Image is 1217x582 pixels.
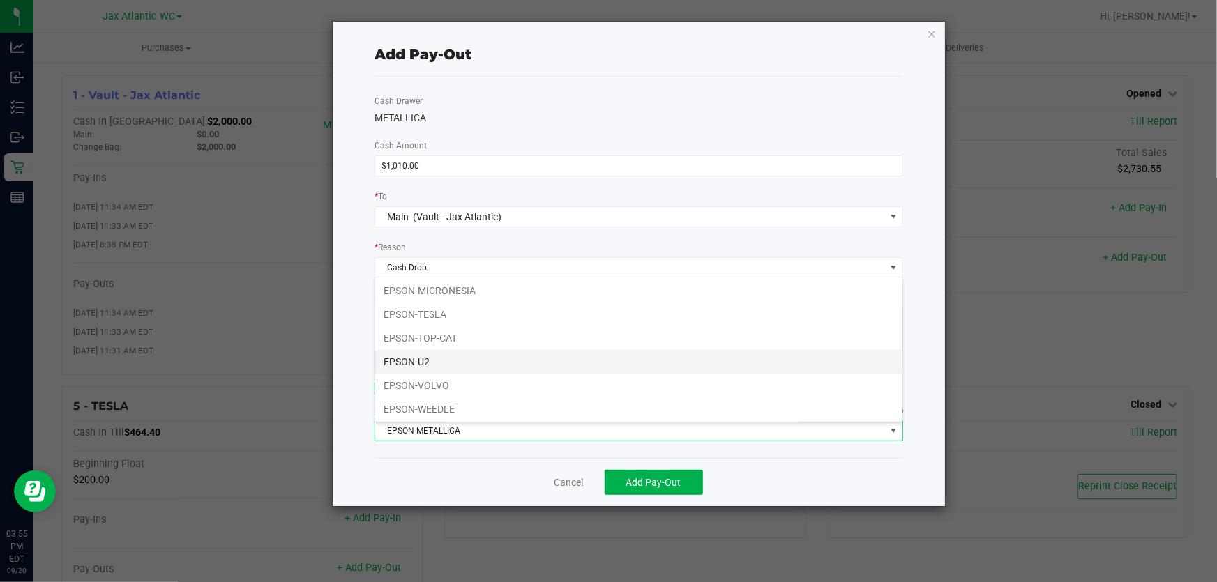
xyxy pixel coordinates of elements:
[375,44,471,65] div: Add Pay-Out
[375,190,387,203] label: To
[14,470,56,512] iframe: Resource center
[414,211,502,222] span: (Vault - Jax Atlantic)
[375,397,902,421] li: EPSON-WEEDLE
[375,279,902,303] li: EPSON-MICRONESIA
[375,303,902,326] li: EPSON-TESLA
[388,211,409,222] span: Main
[375,374,902,397] li: EPSON-VOLVO
[375,350,902,374] li: EPSON-U2
[626,477,681,488] span: Add Pay-Out
[375,141,427,151] span: Cash Amount
[375,111,903,125] div: METALLICA
[375,95,423,107] label: Cash Drawer
[375,258,885,277] span: Cash Drop
[554,475,584,490] a: Cancel
[375,241,406,254] label: Reason
[375,326,902,350] li: EPSON-TOP-CAT
[375,421,885,441] span: EPSON-METALLICA
[605,470,703,495] button: Add Pay-Out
